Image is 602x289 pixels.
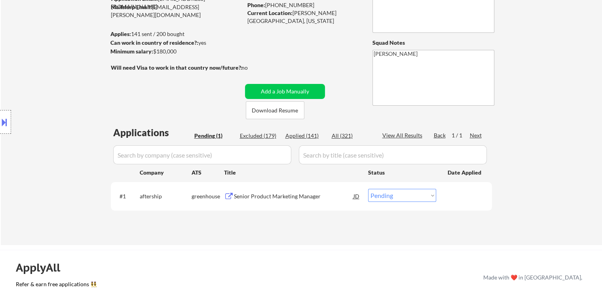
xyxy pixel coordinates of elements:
div: JD [353,189,361,203]
strong: Can work in country of residence?: [110,39,198,46]
div: Squad Notes [372,39,494,47]
div: All (321) [332,132,371,140]
div: Excluded (179) [240,132,279,140]
div: Next [470,131,482,139]
div: Date Applied [448,169,482,177]
div: [EMAIL_ADDRESS][PERSON_NAME][DOMAIN_NAME] [111,3,242,19]
strong: Minimum salary: [110,48,153,55]
div: ATS [192,169,224,177]
div: yes [110,39,240,47]
div: 1 / 1 [452,131,470,139]
button: Download Resume [246,101,304,119]
strong: Current Location: [247,10,292,16]
div: Applied (141) [285,132,325,140]
div: greenhouse [192,192,224,200]
div: Applications [113,128,192,137]
div: no [241,64,264,72]
div: [PHONE_NUMBER] [247,1,359,9]
div: Senior Product Marketing Manager [234,192,353,200]
div: Pending (1) [194,132,234,140]
strong: Applies: [110,30,131,37]
div: [PERSON_NAME][GEOGRAPHIC_DATA], [US_STATE] [247,9,359,25]
strong: Will need Visa to work in that country now/future?: [111,64,243,71]
div: Back [434,131,446,139]
div: Title [224,169,361,177]
strong: Mailslurp Email: [111,4,152,10]
button: Add a Job Manually [245,84,325,99]
input: Search by company (case sensitive) [113,145,291,164]
input: Search by title (case sensitive) [299,145,487,164]
div: aftership [140,192,192,200]
div: Company [140,169,192,177]
div: View All Results [382,131,425,139]
div: 141 sent / 200 bought [110,30,242,38]
div: $180,000 [110,48,242,55]
div: ApplyAll [16,261,69,274]
strong: Phone: [247,2,265,8]
div: Status [368,165,436,179]
div: #1 [120,192,133,200]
